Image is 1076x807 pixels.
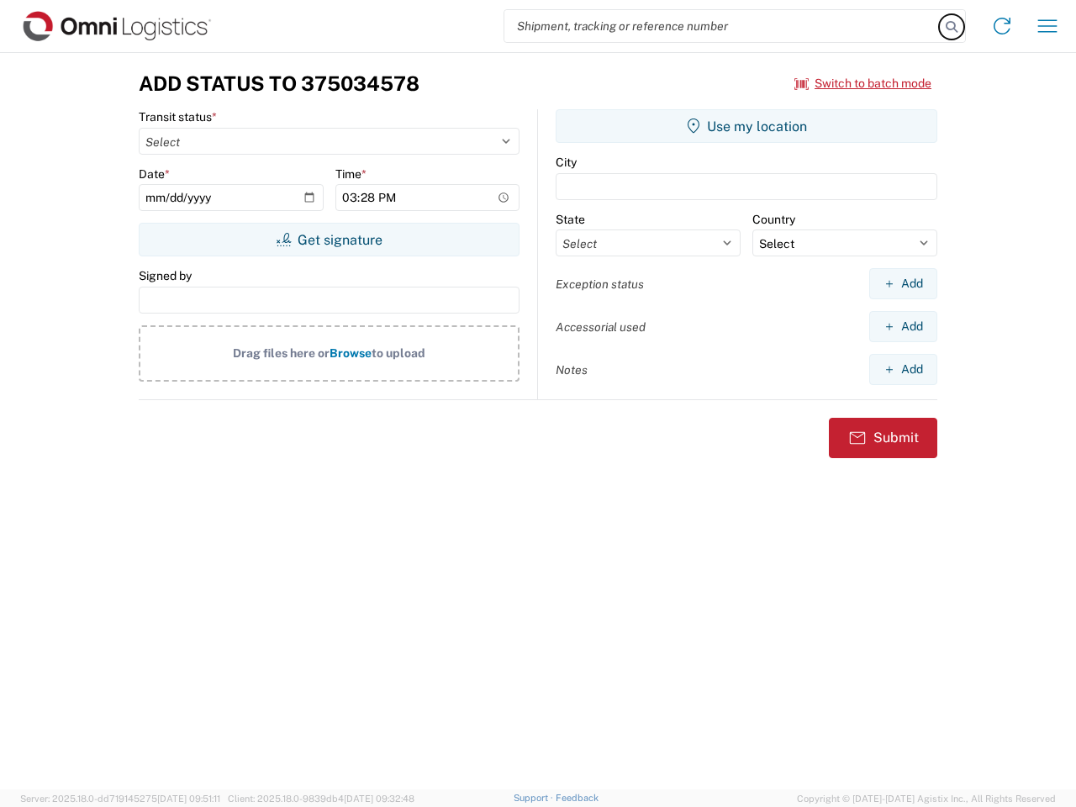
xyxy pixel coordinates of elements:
[556,212,585,227] label: State
[228,794,414,804] span: Client: 2025.18.0-9839db4
[829,418,937,458] button: Submit
[869,354,937,385] button: Add
[869,268,937,299] button: Add
[139,223,520,256] button: Get signature
[752,212,795,227] label: Country
[869,311,937,342] button: Add
[330,346,372,360] span: Browse
[794,70,931,98] button: Switch to batch mode
[556,362,588,377] label: Notes
[504,10,940,42] input: Shipment, tracking or reference number
[20,794,220,804] span: Server: 2025.18.0-dd719145275
[372,346,425,360] span: to upload
[797,791,1056,806] span: Copyright © [DATE]-[DATE] Agistix Inc., All Rights Reserved
[139,166,170,182] label: Date
[556,319,646,335] label: Accessorial used
[139,109,217,124] label: Transit status
[556,793,599,803] a: Feedback
[344,794,414,804] span: [DATE] 09:32:48
[139,71,419,96] h3: Add Status to 375034578
[556,109,937,143] button: Use my location
[233,346,330,360] span: Drag files here or
[556,155,577,170] label: City
[556,277,644,292] label: Exception status
[335,166,367,182] label: Time
[139,268,192,283] label: Signed by
[514,793,556,803] a: Support
[157,794,220,804] span: [DATE] 09:51:11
